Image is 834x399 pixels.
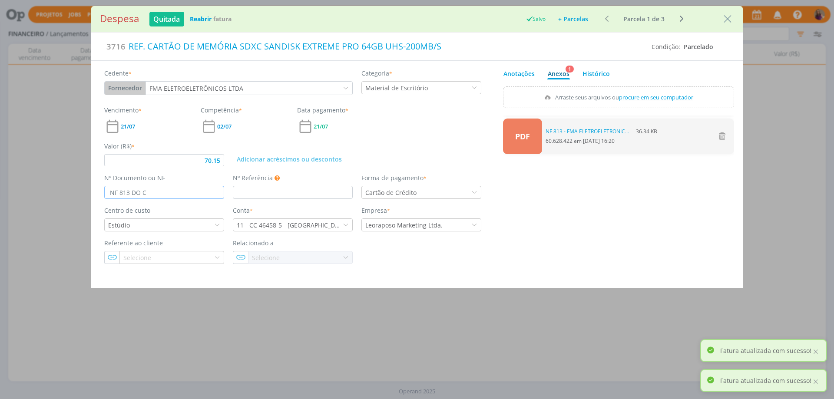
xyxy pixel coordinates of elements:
div: Estúdio [105,221,132,230]
label: Centro de custo [104,206,150,215]
b: Reabrir [190,15,212,23]
label: Forma de pagamento [361,173,427,182]
a: Histórico [582,65,610,79]
span: 3716 [106,40,126,53]
label: Referente ao cliente [104,238,163,247]
div: Leoraposo Marketing Ltda. [362,221,444,230]
button: Parcela 1 de 3 [619,14,669,24]
p: Fatura atualizada com sucesso! [720,376,811,385]
div: Selecione [120,253,153,262]
label: Nº Referência [233,173,273,182]
button: + Parcelas [553,13,594,25]
div: Selecione [123,253,153,262]
div: Leoraposo Marketing Ltda. [365,221,444,230]
div: REF. CARTÃO DE MEMÓRIA SDXC SANDISK EXTREME PRO 64GB UHS-200MB/S [126,37,645,56]
label: Competência [201,106,242,115]
span: 21/07 [121,124,135,129]
label: Categoria [361,69,392,78]
label: Empresa [361,206,390,215]
div: Selecione [252,253,281,262]
label: Cedente [104,69,132,78]
b: Fatura [213,15,232,23]
div: Condição: [652,42,713,51]
p: Fatura atualizada com sucesso! [720,346,811,355]
span: Parcelado [684,43,713,51]
button: Quitada [149,12,184,26]
div: Cartão de Crédito [365,188,418,197]
div: Selecione [248,253,281,262]
div: 11 - CC 46458-5 - ITAÚ [233,221,343,230]
button: Fornecedor [105,82,146,95]
label: Relacionado a [233,238,274,247]
label: Conta [233,206,253,215]
span: Quitada [153,16,180,23]
div: 36.34 KB [546,128,657,135]
i: Excluir [717,131,727,141]
div: Salvo [525,15,546,23]
span: procure em seu computador [619,93,693,101]
div: FMA ELETROELETRÔNICOS LTDA [146,84,245,93]
span: 60.628.422 em [DATE] 16:20 [546,128,657,145]
div: dialog [91,6,743,288]
sup: 1 [565,65,574,73]
div: Anexos [548,69,569,78]
div: Estúdio [108,221,132,230]
label: Arraste seus arquivos ou [541,92,696,103]
div: FMA ELETROELETRÔNICOS LTDA [149,84,245,93]
a: NF 813 - FMA ELETROELETRONICOS.pdf [546,128,632,135]
a: PDF [503,119,542,154]
span: 02/07 [217,124,232,129]
a: Anotações [503,65,535,79]
span: 21/07 [314,124,328,129]
button: ReabrirFatura [184,13,237,25]
div: Material de Escritório [362,83,430,92]
label: Nº Documento ou NF [104,173,165,182]
div: 11 - CC 46458-5 - [GEOGRAPHIC_DATA] [237,221,343,230]
div: Cartão de Crédito [362,188,418,197]
label: Data pagamento [297,106,348,115]
div: Material de Escritório [365,83,430,92]
label: Vencimento [104,106,142,115]
h1: Despesa [100,13,139,25]
label: Valor (R$) [104,142,135,151]
button: Close [721,12,734,26]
